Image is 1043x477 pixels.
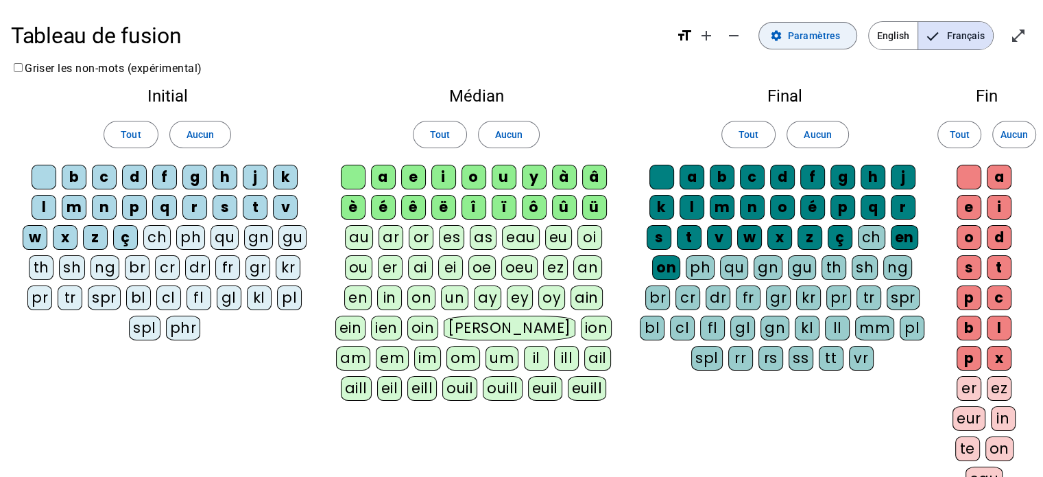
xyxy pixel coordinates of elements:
button: Tout [104,121,158,148]
div: n [92,195,117,220]
div: kr [796,286,821,310]
div: d [770,165,795,189]
div: ë [431,195,456,220]
div: ô [522,195,547,220]
div: t [677,225,702,250]
div: te [955,437,980,461]
div: im [414,346,441,371]
div: d [122,165,147,189]
div: ph [176,225,205,250]
div: b [710,165,734,189]
div: en [344,286,372,310]
div: en [891,225,918,250]
button: Aucun [992,121,1036,148]
mat-icon: open_in_full [1010,27,1027,44]
div: à [552,165,577,189]
div: bl [640,316,664,340]
div: ss [789,346,813,371]
div: au [345,225,373,250]
div: gn [244,225,273,250]
div: l [680,195,704,220]
span: English [869,22,918,49]
mat-icon: add [698,27,715,44]
div: ouill [483,376,522,401]
div: [PERSON_NAME] [444,316,575,340]
div: eau [502,225,540,250]
div: gn [754,255,782,280]
div: g [830,165,855,189]
div: k [649,195,674,220]
div: spr [887,286,920,310]
div: ien [371,316,402,340]
div: aill [341,376,372,401]
input: Griser les non-mots (expérimental) [14,63,23,72]
div: p [830,195,855,220]
div: in [991,406,1016,431]
span: Paramètres [788,27,840,44]
div: h [861,165,885,189]
div: fl [187,286,211,310]
div: cr [675,286,700,310]
div: es [439,225,464,250]
div: rr [728,346,753,371]
div: j [891,165,915,189]
div: g [182,165,207,189]
div: um [485,346,518,371]
div: ay [474,286,501,310]
button: Aucun [787,121,848,148]
div: om [446,346,480,371]
div: ar [379,225,403,250]
div: ail [584,346,611,371]
div: oin [407,316,439,340]
div: br [645,286,670,310]
div: q [861,195,885,220]
div: gn [760,316,789,340]
div: o [770,195,795,220]
button: Diminuer la taille de la police [720,22,747,49]
div: â [582,165,607,189]
div: ll [825,316,850,340]
div: or [409,225,433,250]
div: j [243,165,267,189]
div: am [336,346,370,371]
div: l [987,316,1011,340]
button: Paramètres [758,22,857,49]
div: m [710,195,734,220]
div: kl [247,286,272,310]
div: é [371,195,396,220]
div: a [987,165,1011,189]
div: qu [211,225,239,250]
mat-icon: remove [726,27,742,44]
div: er [957,376,981,401]
div: p [122,195,147,220]
div: fr [215,255,240,280]
div: ou [345,255,372,280]
div: pl [277,286,302,310]
div: eu [545,225,572,250]
div: er [378,255,403,280]
span: Tout [949,126,969,143]
div: z [83,225,108,250]
h2: Fin [952,88,1021,104]
div: l [32,195,56,220]
div: rs [758,346,783,371]
div: ey [507,286,533,310]
div: ion [581,316,612,340]
div: phr [166,316,201,340]
div: euill [568,376,606,401]
div: r [891,195,915,220]
div: pr [826,286,851,310]
mat-icon: settings [770,30,782,42]
div: on [652,255,680,280]
div: i [431,165,456,189]
div: x [767,225,792,250]
div: a [680,165,704,189]
div: ein [335,316,366,340]
div: gl [730,316,755,340]
div: an [573,255,602,280]
div: ch [858,225,885,250]
div: ez [987,376,1011,401]
div: u [492,165,516,189]
div: x [987,346,1011,371]
div: z [798,225,822,250]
